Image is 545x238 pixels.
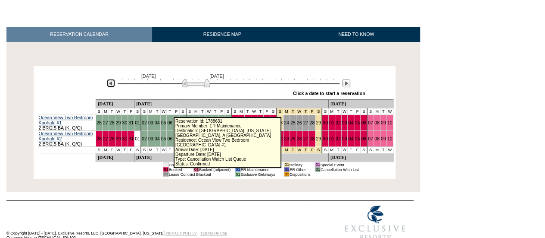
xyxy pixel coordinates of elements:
td: Lease Contract Blackout [168,172,230,177]
td: F [173,108,180,115]
a: 04 [348,120,353,125]
a: 05 [161,136,166,141]
td: T [154,147,160,153]
td: Thanksgiving [283,108,290,115]
a: 08 [374,136,380,141]
td: S [141,108,147,115]
a: 29 [116,136,121,141]
a: 01 [329,120,334,125]
td: 01 [315,162,320,167]
a: 01 [135,136,140,141]
a: 30 [323,120,328,125]
td: M [374,108,380,115]
a: 01 [329,136,334,141]
td: [DATE] [134,153,329,162]
td: Booked (adjacent) [199,167,231,172]
a: 01 [135,120,140,125]
td: S [186,108,193,115]
a: 26 [97,120,102,125]
td: T [380,147,386,153]
span: [DATE] [209,73,224,79]
td: S [225,108,231,115]
td: M [102,147,109,153]
td: 01 [284,172,289,177]
td: S [180,108,186,115]
td: M [102,108,109,115]
td: Thanksgiving [309,147,315,153]
td: F [264,108,270,115]
img: Next [342,79,350,87]
td: M [238,108,244,115]
a: 05 [355,120,360,125]
a: 03 [148,136,153,141]
td: M [328,147,335,153]
td: M [374,147,380,153]
td: Thanksgiving [302,147,309,153]
td: Thanksgiving [290,147,296,153]
td: T [167,108,173,115]
a: RESERVATION CALENDAR [6,27,152,42]
a: RESIDENCE MAP [152,27,293,42]
td: T [348,108,354,115]
td: Thanksgiving [296,108,302,115]
td: M [147,108,154,115]
a: 04 [155,136,160,141]
td: T [212,108,218,115]
td: S [231,108,238,115]
td: 01 [315,167,320,172]
a: 29 [316,120,321,125]
a: 06 [361,120,366,125]
td: [DATE] [96,153,134,162]
td: W [341,108,348,115]
td: W [160,108,167,115]
td: 01 [284,162,289,167]
a: 26 [97,136,102,141]
td: Exclusive Getaways [240,172,280,177]
td: T [121,108,128,115]
td: T [109,147,115,153]
a: 06 [167,120,172,125]
a: 30 [323,136,328,141]
a: 02 [336,136,341,141]
a: 07 [368,136,373,141]
td: 01 [163,172,168,177]
td: S [96,147,102,153]
td: Thanksgiving [290,108,296,115]
td: S [361,108,367,115]
a: 06 [167,136,172,141]
td: Booked [168,167,189,172]
td: T [380,108,386,115]
a: 25 [290,120,296,125]
td: Thanksgiving [283,147,290,153]
td: 2 BR/2.5 BA (K, Q/Q) [38,115,96,131]
td: Holiday [290,162,311,167]
a: 30 [122,120,127,125]
td: T [109,108,115,115]
td: S [134,147,141,153]
a: 23 [277,136,283,141]
div: Reservation Id: 1788631 Primary Member: ER Maintenance Destination: [GEOGRAPHIC_DATA], [US_STATE]... [174,117,281,168]
a: 06 [361,136,366,141]
td: T [335,147,341,153]
a: PRIVACY POLICY [165,231,197,235]
td: S [270,108,277,115]
a: 30 [122,136,127,141]
a: 09 [381,120,386,125]
td: T [348,147,354,153]
a: 23 [277,120,283,125]
a: 03 [148,120,153,125]
td: W [206,108,212,115]
td: 01 [163,162,168,167]
td: 01 [284,167,289,172]
a: 27 [303,120,308,125]
a: 02 [142,136,147,141]
td: W [115,147,121,153]
a: TERMS OF USE [200,231,227,235]
td: S [361,147,367,153]
td: T [335,108,341,115]
td: T [121,147,128,153]
td: S [322,147,328,153]
a: 03 [342,120,347,125]
td: 01 [193,167,199,172]
td: 2 BR/2.5 BA (K, Q/Q) [38,131,96,147]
